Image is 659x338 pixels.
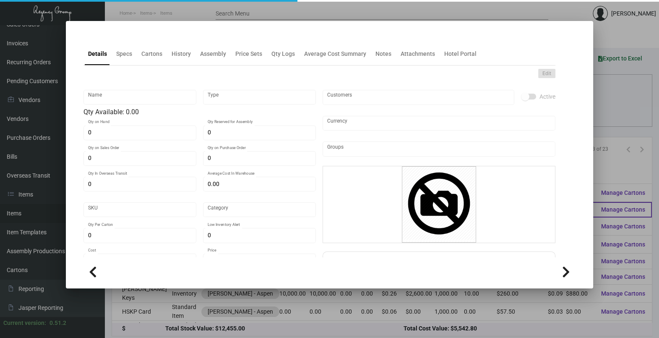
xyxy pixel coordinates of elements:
div: 0.51.2 [49,319,66,328]
div: Price Sets [235,50,262,58]
div: Attachments [401,50,435,58]
div: Average Cost Summary [304,50,366,58]
div: Qty Available: 0.00 [83,107,316,117]
div: Cartons [141,50,162,58]
div: Assembly [200,50,226,58]
span: Edit [542,70,551,77]
input: Add new.. [327,94,510,101]
div: Qty Logs [271,50,295,58]
div: Notes [375,50,391,58]
div: Hotel Portal [444,50,477,58]
button: Edit [538,69,555,78]
div: Current version: [3,319,46,328]
div: History [172,50,191,58]
div: Details [88,50,107,58]
input: Add new.. [327,146,551,152]
span: Active [539,92,555,102]
div: Specs [116,50,132,58]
